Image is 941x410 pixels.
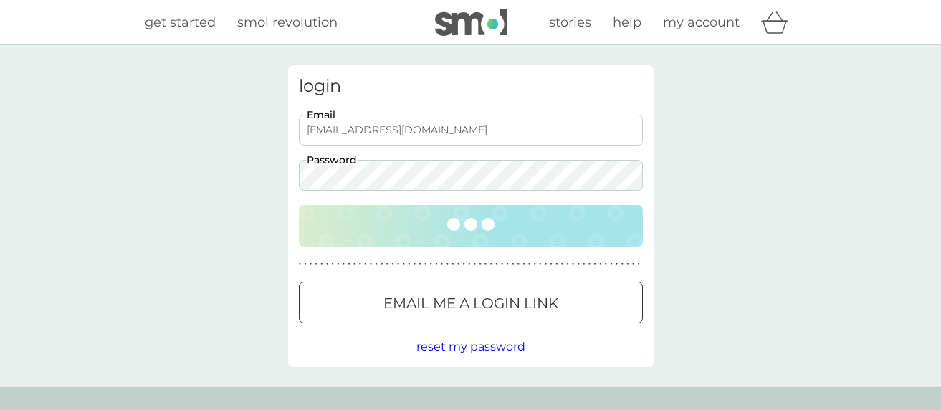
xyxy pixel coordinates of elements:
p: ● [315,261,317,268]
p: ● [304,261,307,268]
p: ● [386,261,389,268]
button: Email me a login link [299,282,643,323]
p: ● [550,261,553,268]
p: ● [495,261,498,268]
p: ● [605,261,608,268]
p: ● [577,261,580,268]
span: stories [549,14,591,30]
p: ● [583,261,586,268]
p: ● [588,261,591,268]
p: ● [381,261,383,268]
p: ● [528,261,531,268]
span: reset my password [416,340,525,353]
p: ● [310,261,312,268]
button: reset my password [416,338,525,356]
p: ● [489,261,492,268]
p: ● [331,261,334,268]
p: ● [626,261,629,268]
a: my account [663,12,740,33]
p: Email me a login link [383,292,558,315]
p: ● [533,261,536,268]
img: smol [435,9,507,36]
p: ● [484,261,487,268]
p: ● [430,261,433,268]
p: ● [414,261,416,268]
p: ● [408,261,411,268]
p: ● [468,261,471,268]
p: ● [457,261,460,268]
a: stories [549,12,591,33]
p: ● [545,261,548,268]
a: help [613,12,641,33]
p: ● [348,261,350,268]
a: smol revolution [237,12,338,33]
a: get started [145,12,216,33]
p: ● [501,261,504,268]
p: ● [512,261,515,268]
p: ● [462,261,465,268]
p: ● [561,261,564,268]
p: ● [506,261,509,268]
p: ● [435,261,438,268]
p: ● [599,261,602,268]
p: ● [446,261,449,268]
p: ● [479,261,482,268]
p: ● [391,261,394,268]
p: ● [522,261,525,268]
p: ● [364,261,367,268]
p: ● [326,261,329,268]
p: ● [370,261,373,268]
p: ● [337,261,340,268]
p: ● [616,261,618,268]
span: get started [145,14,216,30]
div: basket [761,8,797,37]
p: ● [539,261,542,268]
p: ● [358,261,361,268]
p: ● [402,261,405,268]
p: ● [572,261,575,268]
span: my account [663,14,740,30]
p: ● [424,261,427,268]
p: ● [566,261,569,268]
span: smol revolution [237,14,338,30]
p: ● [621,261,624,268]
p: ● [517,261,520,268]
p: ● [320,261,323,268]
p: ● [452,261,454,268]
p: ● [375,261,378,268]
p: ● [593,261,596,268]
p: ● [353,261,356,268]
p: ● [632,261,635,268]
p: ● [441,261,444,268]
p: ● [637,261,640,268]
p: ● [474,261,477,268]
h3: login [299,76,643,97]
p: ● [299,261,302,268]
p: ● [397,261,400,268]
p: ● [419,261,421,268]
p: ● [555,261,558,268]
p: ● [343,261,345,268]
span: help [613,14,641,30]
p: ● [610,261,613,268]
